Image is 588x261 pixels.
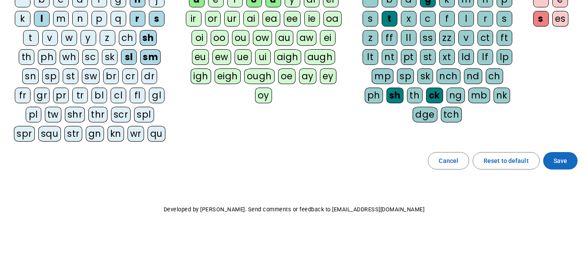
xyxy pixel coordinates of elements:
[253,30,272,46] div: ow
[192,49,209,65] div: eu
[439,30,455,46] div: zz
[382,49,397,65] div: nt
[468,88,490,103] div: mb
[22,68,39,84] div: sn
[149,88,165,103] div: gl
[552,11,568,27] div: es
[439,49,455,65] div: xt
[122,68,138,84] div: cr
[363,11,378,27] div: s
[554,156,567,166] span: Save
[382,11,397,27] div: t
[486,68,503,84] div: ch
[15,11,30,27] div: k
[543,152,578,169] button: Save
[407,88,423,103] div: th
[365,88,383,103] div: ph
[186,11,202,27] div: ir
[278,68,296,84] div: oe
[401,49,417,65] div: pt
[397,68,414,84] div: sp
[141,68,157,84] div: dr
[484,156,529,166] span: Reset to default
[26,107,41,122] div: pl
[458,11,474,27] div: l
[305,49,336,65] div: augh
[297,30,316,46] div: aw
[458,49,474,65] div: ld
[191,68,211,84] div: igh
[244,68,275,84] div: ough
[477,11,493,27] div: r
[215,68,241,84] div: eigh
[128,126,144,142] div: wr
[140,49,161,65] div: sm
[103,68,119,84] div: br
[299,68,316,84] div: ay
[45,107,61,122] div: tw
[417,68,433,84] div: sk
[19,49,34,65] div: th
[255,49,271,65] div: ui
[439,11,455,27] div: f
[437,68,460,84] div: nch
[232,30,249,46] div: ou
[363,49,378,65] div: lt
[372,68,393,84] div: mp
[439,156,458,166] span: Cancel
[86,126,104,142] div: gn
[23,30,39,46] div: t
[363,30,378,46] div: z
[533,11,549,27] div: s
[61,30,77,46] div: w
[15,88,30,103] div: fr
[72,88,88,103] div: tr
[441,107,462,122] div: tch
[243,11,259,27] div: ai
[323,11,342,27] div: oa
[477,30,493,46] div: ct
[82,68,100,84] div: sw
[63,68,78,84] div: st
[464,68,482,84] div: nd
[111,88,126,103] div: cl
[60,49,79,65] div: wh
[121,49,137,65] div: sl
[38,49,56,65] div: ph
[420,49,436,65] div: st
[64,126,82,142] div: str
[111,107,131,122] div: scr
[458,30,474,46] div: v
[81,30,96,46] div: y
[320,30,336,46] div: ei
[211,30,228,46] div: oo
[149,11,165,27] div: s
[494,88,510,103] div: nk
[224,11,240,27] div: ur
[192,30,207,46] div: oi
[7,204,581,215] p: Developed by [PERSON_NAME]. Send comments or feedback to [EMAIL_ADDRESS][DOMAIN_NAME]
[255,88,272,103] div: oy
[108,126,124,142] div: kn
[53,88,69,103] div: pr
[447,88,465,103] div: ng
[38,126,61,142] div: squ
[65,107,85,122] div: shr
[102,49,118,65] div: sk
[426,88,443,103] div: ck
[497,11,512,27] div: s
[262,11,280,27] div: ea
[320,68,336,84] div: ey
[497,30,512,46] div: ft
[82,49,98,65] div: sc
[72,11,88,27] div: n
[88,107,108,122] div: thr
[235,49,252,65] div: ue
[477,49,493,65] div: lf
[42,30,58,46] div: v
[276,30,293,46] div: au
[401,30,417,46] div: ll
[401,11,417,27] div: x
[91,88,107,103] div: bl
[34,88,50,103] div: gr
